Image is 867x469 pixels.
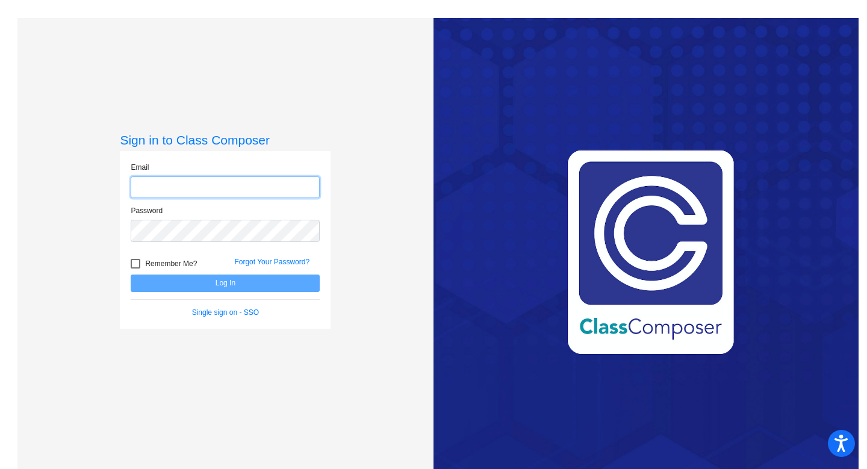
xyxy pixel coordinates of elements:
a: Forgot Your Password? [234,258,309,266]
label: Password [131,205,163,216]
button: Log In [131,275,320,292]
a: Single sign on - SSO [192,308,259,317]
span: Remember Me? [145,256,197,271]
label: Email [131,162,149,173]
h3: Sign in to Class Composer [120,132,331,148]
